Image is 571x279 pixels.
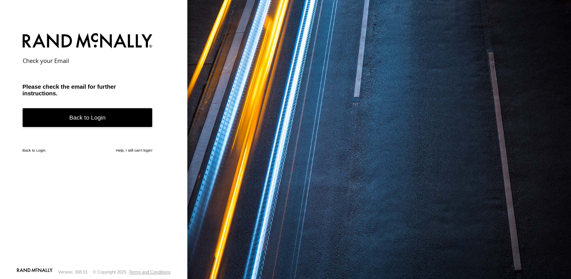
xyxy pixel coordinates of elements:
[17,268,53,276] a: Visit our Website
[23,32,153,52] img: Rand McNally
[93,270,171,274] div: © Copyright 2025 -
[58,270,88,274] div: Version: 308.01
[23,57,153,64] h2: Check your Email
[23,148,46,152] a: Back to Login
[129,270,171,274] a: Terms and Conditions
[116,148,153,152] a: Help, I still can't login!
[23,83,153,97] h3: Please check the email for further instructions.
[23,108,153,127] a: Back to Login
